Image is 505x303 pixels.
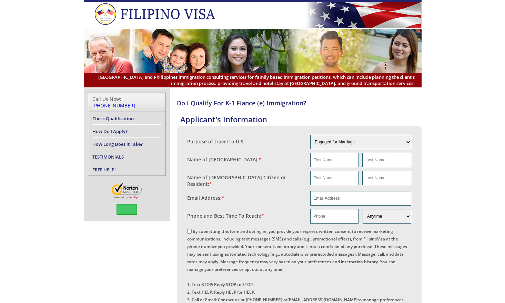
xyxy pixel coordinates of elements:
a: FREE HELP! [92,167,116,173]
h4: Applicant's Information [180,114,422,124]
h4: Do I Qualify For K-1 Fiance (e) Immigration? [177,99,422,107]
input: Last Name [362,171,411,185]
label: Email Address: [187,195,224,201]
label: Phone and Best Time To Reach: [187,212,264,219]
a: How Long Does it Take? [92,141,143,147]
input: Phone [310,209,358,224]
input: Email Address [310,191,411,206]
a: TESTIMONIALS [92,154,124,160]
a: [PHONE_NUMBER] [92,102,135,109]
input: First Name [310,153,359,167]
input: By submitting this form and opting in, you provide your express written consent to receive market... [187,229,192,234]
label: Name of [GEOGRAPHIC_DATA]: [187,156,262,163]
input: First Name [310,171,359,185]
div: Call Us Now: [92,96,161,109]
input: Last Name [362,153,411,167]
a: How Do I Apply? [92,128,128,134]
span: [GEOGRAPHIC_DATA] and Philippines immigration consulting services for family based immigration pe... [91,74,415,86]
label: Name of [DEMOGRAPHIC_DATA] Citizen or Resident: [187,174,304,187]
label: Purpose of travel to U.S.: [187,138,246,145]
a: Check Qualification [92,115,134,122]
select: Phone and Best Reach Time are required. [363,209,411,224]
